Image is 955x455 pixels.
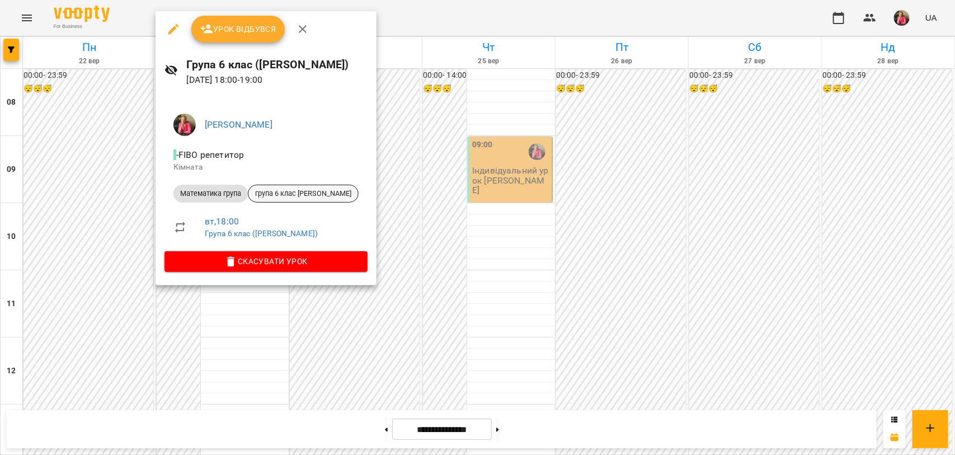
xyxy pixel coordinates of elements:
[205,119,272,130] a: [PERSON_NAME]
[187,56,368,73] h6: Група 6 клас ([PERSON_NAME])
[205,229,318,238] a: Група 6 клас ([PERSON_NAME])
[164,251,368,271] button: Скасувати Урок
[191,16,285,43] button: Урок відбувся
[173,255,359,268] span: Скасувати Урок
[205,216,239,227] a: вт , 18:00
[248,189,358,199] span: група 6 клас [PERSON_NAME]
[173,149,246,160] span: - FIBO репетитор
[187,73,368,87] p: [DATE] 18:00 - 19:00
[173,189,248,199] span: Математика група
[248,185,359,203] div: група 6 клас [PERSON_NAME]
[200,22,276,36] span: Урок відбувся
[173,114,196,136] img: c8ec532f7c743ac4a7ca2a244336a431.jpg
[173,162,359,173] p: Кімната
